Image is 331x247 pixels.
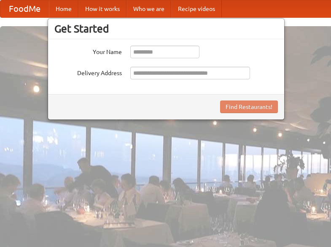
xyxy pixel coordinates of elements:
[49,0,78,17] a: Home
[54,46,122,56] label: Your Name
[54,67,122,77] label: Delivery Address
[171,0,222,17] a: Recipe videos
[54,22,278,35] h3: Get Started
[126,0,171,17] a: Who we are
[78,0,126,17] a: How it works
[220,100,278,113] button: Find Restaurants!
[0,0,49,17] a: FoodMe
